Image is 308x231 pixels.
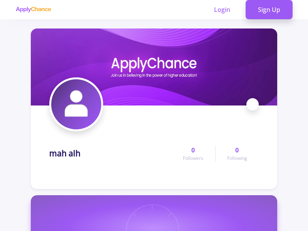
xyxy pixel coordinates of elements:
a: 0Followers [171,146,215,162]
img: applychance logo text only [15,7,51,13]
img: mah alhcover image [31,28,277,105]
span: 0 [235,146,239,155]
a: 0Following [215,146,259,162]
span: 0 [191,146,195,155]
span: Following [227,155,247,162]
h1: mah alh [49,149,80,158]
img: mah alhavatar [51,79,101,129]
span: Followers [183,155,203,162]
